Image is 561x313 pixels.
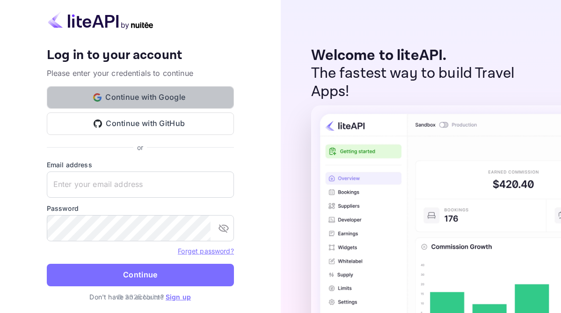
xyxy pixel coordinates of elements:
button: Continue with Google [47,86,234,109]
button: Continue [47,264,234,286]
label: Email address [47,160,234,170]
img: liteapi [47,11,154,30]
label: Password [47,203,234,213]
p: Welcome to liteAPI. [311,47,543,65]
p: Please enter your credentials to continue [47,67,234,79]
a: Forget password? [178,246,233,255]
p: Don't have an account? [47,292,234,302]
p: The fastest way to build Travel Apps! [311,65,543,101]
a: Sign up [166,293,191,301]
button: Continue with GitHub [47,112,234,135]
p: © 2025 Nuitee [117,292,164,302]
a: Forget password? [178,247,233,255]
input: Enter your email address [47,171,234,198]
h4: Log in to your account [47,47,234,64]
p: or [137,142,143,152]
button: toggle password visibility [214,219,233,238]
